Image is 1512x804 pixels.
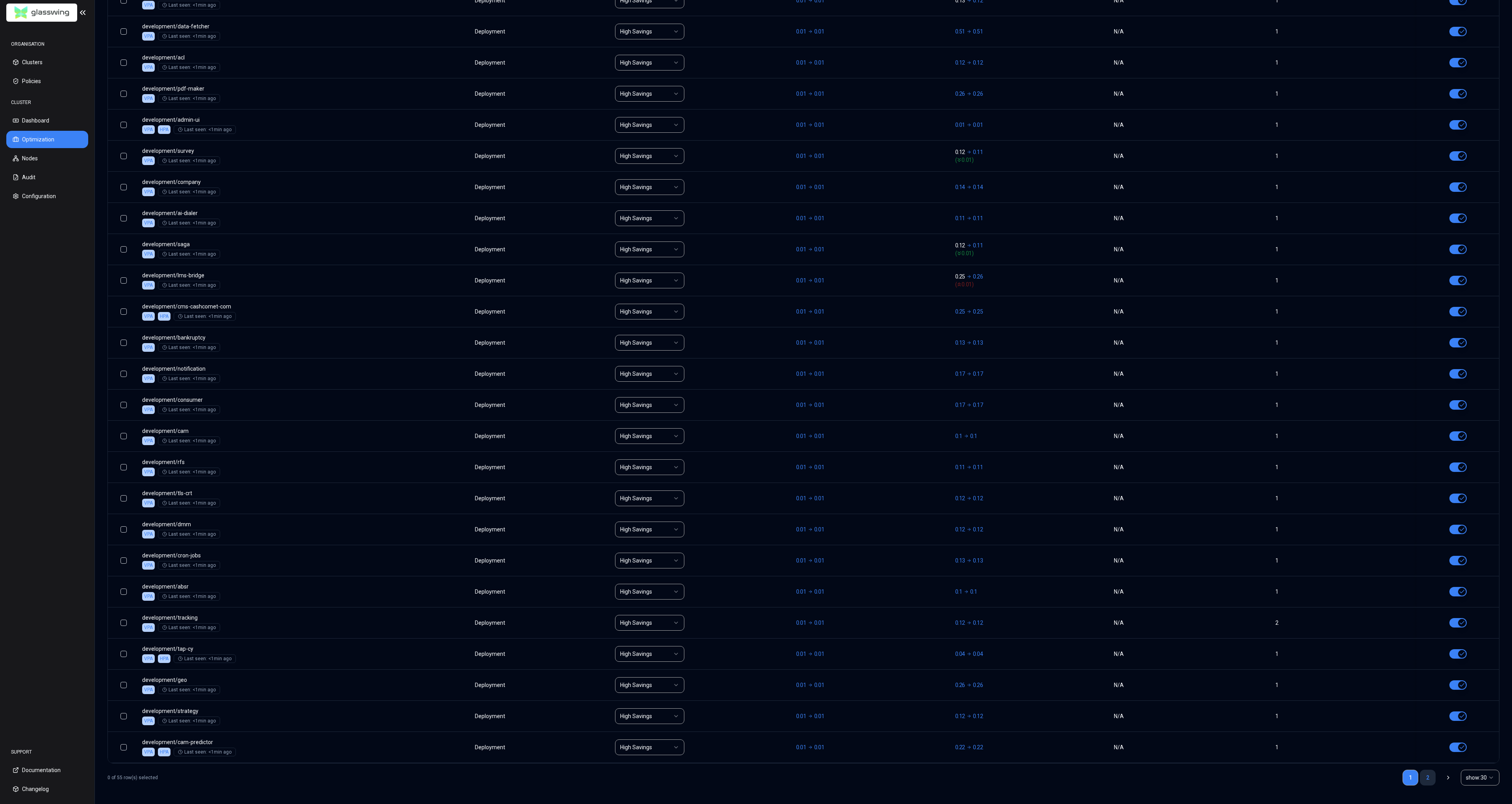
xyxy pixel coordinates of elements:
a: 2 [1420,770,1436,785]
div: VPA [142,156,155,165]
p: 0.26 [955,90,965,98]
p: 0.01 [796,588,806,596]
p: 0.12 [955,494,965,502]
p: 0.12 [973,525,983,533]
div: 1 [1275,90,1408,98]
div: VPA [142,1,155,9]
div: Deployment [475,152,506,160]
p: 0.01 [814,59,825,67]
p: 0.01 [814,245,825,253]
span: ( 0.01 ) [955,280,1107,288]
div: VPA [142,592,155,601]
div: Deployment [475,619,506,627]
div: VPA [142,748,155,756]
div: HPA enabled. [158,312,170,321]
div: 1 [1275,28,1408,35]
p: 0.17 [973,401,983,409]
button: Dashboard [6,112,88,129]
p: lms-bridge [142,271,293,279]
p: 0.01 [796,681,806,689]
p: 0.13 [955,339,965,347]
p: 0.01 [796,152,806,160]
div: Last seen: <1min ago [162,33,216,39]
p: survey [142,147,293,155]
p: 0.01 [814,214,825,222]
p: 0.01 [814,432,825,440]
div: VPA [142,94,155,103]
a: 1 [1403,770,1418,785]
p: 0.04 [955,650,965,658]
button: Nodes [6,150,88,167]
p: 0.01 [796,619,806,627]
p: 0.26 [973,90,983,98]
div: N/A [1114,650,1268,658]
p: geo [142,676,293,684]
p: 0.13 [973,339,983,347]
p: cms-cashcomet-com [142,303,293,310]
div: Last seen: <1min ago [162,407,216,413]
p: 0.11 [955,214,965,222]
button: Optimization [6,131,88,148]
div: VPA [142,530,155,538]
p: consumer [142,396,293,404]
div: Deployment [475,277,506,284]
p: 0.01 [796,557,806,564]
div: ORGANISATION [6,36,88,52]
div: Deployment [475,121,506,129]
div: Deployment [475,90,506,98]
button: Documentation [6,761,88,779]
div: 1 [1275,401,1408,409]
p: 0.51 [973,28,983,35]
div: Deployment [475,681,506,689]
div: Last seen: <1min ago [162,375,216,382]
p: dmm [142,520,293,528]
div: VPA [142,468,155,476]
p: 0.14 [955,183,965,191]
p: 0.11 [973,214,983,222]
p: 0.01 [814,90,825,98]
p: ai-dialer [142,209,293,217]
p: 0.01 [796,277,806,284]
div: Last seen: <1min ago [162,158,216,164]
div: 1 [1275,650,1408,658]
div: Last seen: <1min ago [178,655,232,662]
div: Last seen: <1min ago [178,749,232,755]
p: saga [142,240,293,248]
div: VPA [142,717,155,725]
div: Deployment [475,401,506,409]
p: cam [142,427,293,435]
div: Last seen: <1min ago [162,95,216,102]
div: Last seen: <1min ago [162,189,216,195]
span: ( 0.01 ) [955,249,1107,257]
div: N/A [1114,214,1268,222]
div: VPA [142,312,155,321]
p: cron-jobs [142,551,293,559]
p: 0.12 [955,241,965,249]
p: 0.01 [973,121,983,129]
p: 0.01 [814,183,825,191]
div: VPA [142,281,155,290]
div: N/A [1114,712,1268,720]
div: VPA [142,63,155,72]
div: N/A [1114,339,1268,347]
p: 0.11 [955,463,965,471]
p: 0.01 [814,588,825,596]
div: VPA [142,125,155,134]
button: Configuration [6,188,88,205]
div: N/A [1114,245,1268,253]
p: 0.01 [814,121,825,129]
p: 0.1 [970,432,977,440]
img: GlassWing [11,4,72,22]
div: N/A [1114,308,1268,316]
p: 0.26 [955,681,965,689]
p: 0.01 [814,557,825,564]
div: 2 [1275,619,1408,627]
div: Last seen: <1min ago [162,687,216,693]
p: 0.17 [955,370,965,378]
div: HPA enabled. [158,654,170,663]
div: VPA [142,499,155,507]
p: 0.11 [973,463,983,471]
p: 0.12 [973,712,983,720]
p: 0.12 [955,148,965,156]
div: CLUSTER [6,95,88,110]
